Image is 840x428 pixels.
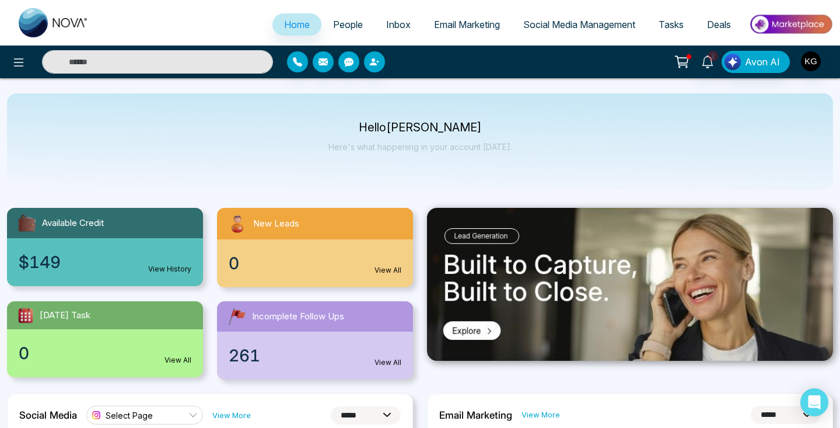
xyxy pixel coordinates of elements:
span: People [333,19,363,30]
span: Avon AI [745,55,780,69]
span: New Leads [253,217,299,231]
span: 0 [19,341,29,366]
p: Hello [PERSON_NAME] [328,123,512,133]
span: Social Media Management [523,19,635,30]
a: Social Media Management [512,13,647,36]
a: Incomplete Follow Ups261View All [210,301,420,380]
h2: Social Media [19,409,77,421]
a: Deals [695,13,743,36]
a: View All [374,357,401,368]
span: Home [284,19,310,30]
img: availableCredit.svg [16,213,37,234]
a: View History [148,264,191,274]
img: User Avatar [801,51,821,71]
img: Lead Flow [724,54,741,70]
a: View More [521,409,560,420]
a: View All [374,265,401,276]
div: Open Intercom Messenger [800,388,828,416]
span: Select Page [106,410,153,421]
p: Here's what happening in your account [DATE]. [328,142,512,152]
span: Inbox [386,19,411,30]
a: Home [272,13,321,36]
span: Available Credit [42,217,104,230]
a: Inbox [374,13,422,36]
button: Avon AI [722,51,790,73]
img: todayTask.svg [16,306,35,325]
h2: Email Marketing [439,409,512,421]
span: Incomplete Follow Ups [252,310,344,323]
a: View All [164,355,191,366]
span: 0 [229,251,239,276]
img: Nova CRM Logo [19,8,89,37]
a: Email Marketing [422,13,512,36]
span: [DATE] Task [40,309,90,322]
img: . [427,208,833,361]
span: 2 [708,51,718,61]
span: $149 [19,250,61,274]
a: Tasks [647,13,695,36]
span: 261 [229,343,260,368]
span: Tasks [659,19,684,30]
a: 2 [694,51,722,71]
a: View More [212,410,251,421]
a: People [321,13,374,36]
img: newLeads.svg [226,213,249,235]
img: instagram [90,409,102,421]
a: New Leads0View All [210,208,420,287]
span: Email Marketing [434,19,500,30]
img: Market-place.gif [748,11,833,37]
span: Deals [707,19,731,30]
img: followUps.svg [226,306,247,327]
